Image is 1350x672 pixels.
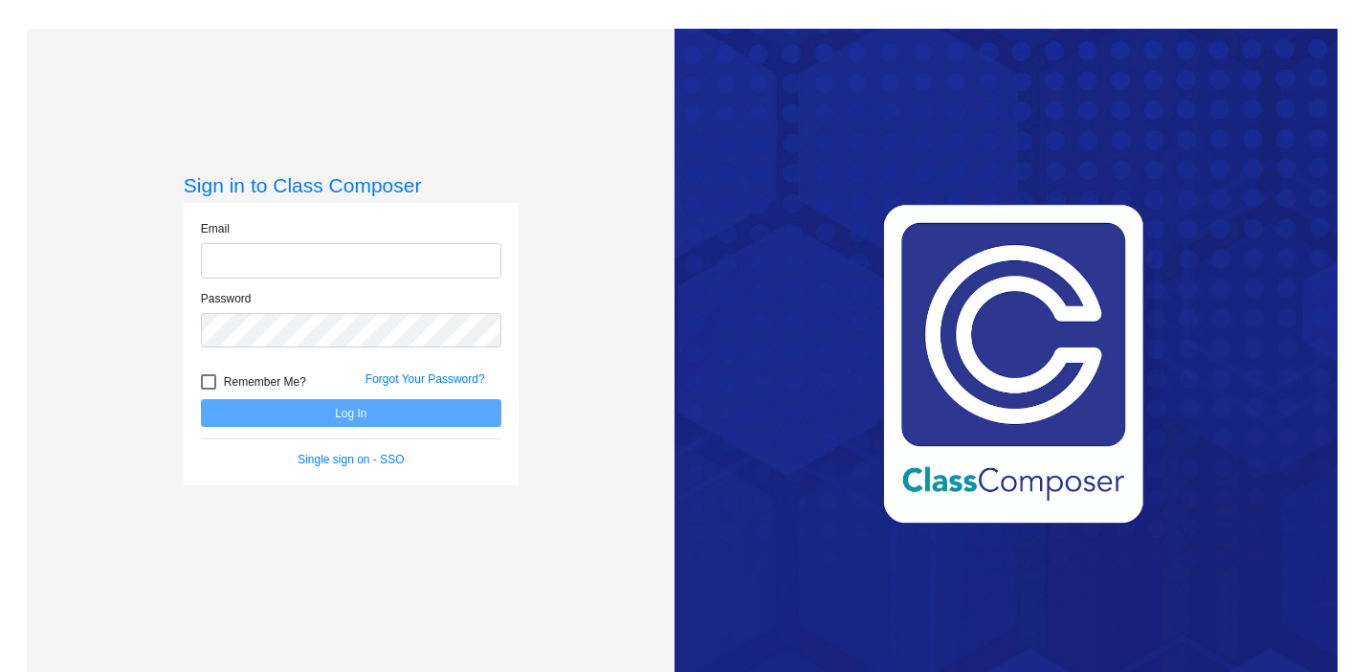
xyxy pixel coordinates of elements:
label: Password [201,290,252,307]
a: Single sign on - SSO [298,453,404,466]
span: Remember Me? [224,370,306,393]
a: Forgot Your Password? [365,372,485,386]
button: Log In [201,399,501,427]
label: Email [201,220,230,237]
h3: Sign in to Class Composer [184,173,519,197]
